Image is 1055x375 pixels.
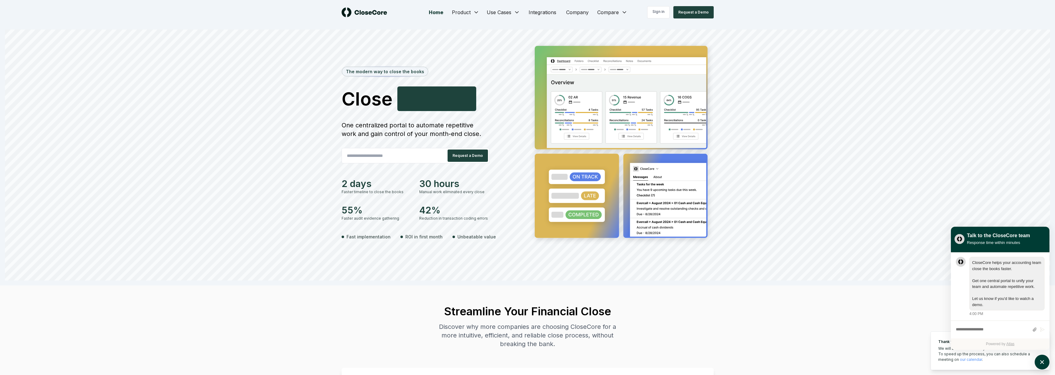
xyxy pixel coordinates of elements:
button: Compare [594,6,631,18]
div: 30 hours [419,178,489,189]
div: One centralized portal to automate repetitive work and gain control of your month-end close. [342,121,489,138]
img: yblje5SQxOoZuw2TcITt_icon.png [955,234,964,244]
button: Product [448,6,483,18]
span: Fast implementation [347,233,391,240]
a: Atlas [1006,342,1015,346]
div: atlas-composer [956,324,1045,335]
div: Response time within minutes [967,239,1030,246]
div: atlas-message-text [972,260,1042,308]
div: 2 days [342,178,412,189]
span: Close [342,90,392,108]
div: Discover why more companies are choosing CloseCore for a more intuitive, efficient, and reliable ... [433,322,622,348]
h2: Streamline Your Financial Close [433,305,622,317]
a: Integrations [524,6,561,18]
span: Use Cases [487,9,511,16]
button: Request a Demo [448,150,488,162]
div: atlas-message-bubble [969,257,1045,310]
img: Jumbotron [530,42,714,245]
div: Tuesday, August 12, 4:00 PM [969,257,1045,317]
span: Unbeatable value [457,233,496,240]
div: Thank you for your interest! [938,339,1040,345]
div: 4:00 PM [969,311,983,317]
div: 55% [342,205,412,216]
span: Compare [597,9,619,16]
button: atlas-launcher [1035,355,1049,369]
div: The modern way to close the books [342,67,428,76]
button: Use Cases [483,6,524,18]
span: Product [452,9,471,16]
div: 42% [419,205,489,216]
div: atlas-window [951,227,1049,350]
button: Request a Demo [673,6,714,18]
div: Manual work eliminated every close [419,189,489,195]
a: Company [561,6,594,18]
div: Powered by [951,338,1049,350]
div: atlas-message-author-avatar [956,257,966,267]
div: atlas-message [956,257,1045,317]
a: our calendar [960,357,982,362]
button: Attach files by clicking or dropping files here [1032,327,1037,332]
a: Sign in [647,6,670,18]
div: Faster timeline to close the books [342,189,412,195]
div: Reduction in transaction coding errors [419,216,489,221]
div: Talk to the CloseCore team [967,232,1030,239]
div: atlas-ticket [951,253,1049,350]
img: logo [342,7,387,17]
a: Home [424,6,448,18]
div: We will be in touch shortly. To speed up the process, you can also schedule a meeting on . [938,346,1040,362]
div: Faster audit evidence gathering [342,216,412,221]
span: ROI in first month [405,233,443,240]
